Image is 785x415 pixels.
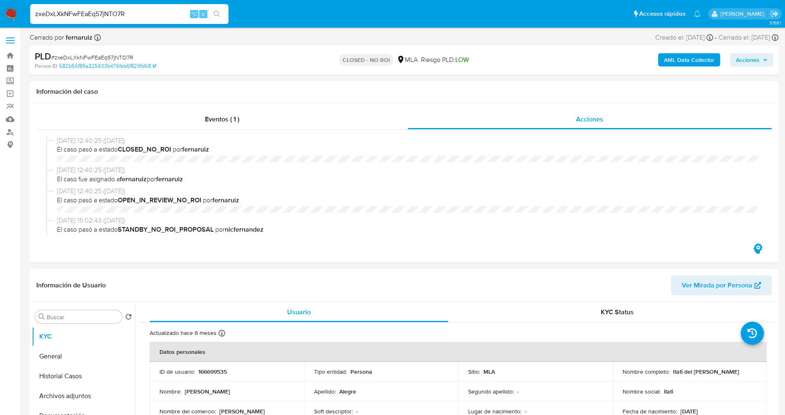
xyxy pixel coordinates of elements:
[120,174,147,184] b: fernaruiz
[525,408,526,415] p: -
[47,313,119,321] input: Buscar
[159,368,195,375] p: ID de usuario :
[655,33,713,42] div: Creado el: [DATE]
[770,9,779,18] a: Salir
[156,174,183,184] b: fernaruiz
[623,368,670,375] p: Nombre completo :
[468,408,521,415] p: Lugar de nacimiento :
[339,54,393,66] p: CLOSED - NO ROI
[57,166,759,175] span: [DATE] 12:40:25 ([DATE])
[314,388,336,395] p: Apellido :
[32,366,135,386] button: Historial Casos
[202,10,205,18] span: s
[623,408,677,415] p: Fecha de nacimiento :
[205,114,239,124] span: Eventos ( 1 )
[639,9,685,18] span: Accesos rápidos
[125,313,132,323] button: Volver al orden por defecto
[150,329,216,337] p: Actualizado hace 6 meses
[32,386,135,406] button: Archivos adjuntos
[35,62,57,70] b: Person ID
[517,388,519,395] p: -
[397,55,418,64] div: MLA
[185,388,230,395] p: [PERSON_NAME]
[421,55,469,64] span: Riesgo PLD:
[671,275,772,295] button: Ver Mirada por Persona
[694,10,701,17] a: Notificaciones
[59,62,156,70] a: 582b56f89a325603b476fab6f829fd68
[314,408,353,415] p: Soft descriptor :
[30,33,93,42] span: Cerrado por
[664,53,714,66] b: AML Data Collector
[118,225,214,234] b: STANDBY_NO_ROI_PROPOSAL
[468,388,514,395] p: Segundo apellido :
[658,53,720,66] button: AML Data Collector
[721,10,767,18] p: jessica.fukman@mercadolibre.com
[38,313,45,320] button: Buscar
[57,145,759,154] span: El caso pasó a estado por
[198,368,227,375] p: 166699535
[57,196,759,205] span: El caso pasó a estado por
[483,368,495,375] p: MLA
[730,53,773,66] button: Acciones
[673,368,739,375] p: Itati del [PERSON_NAME]
[57,225,759,234] span: El caso pasó a estado por
[208,8,225,20] button: search-icon
[191,10,197,18] span: ⌥
[356,408,358,415] p: -
[57,136,759,145] span: [DATE] 12:40:25 ([DATE])
[36,88,772,96] h1: Información del caso
[455,55,469,64] span: LOW
[57,175,759,184] span: El caso fue asignado a por
[51,53,133,62] span: # zxeDxLXkNFwFEaEq57jNTO7R
[150,342,767,362] th: Datos personales
[212,195,239,205] b: fernaruiz
[468,368,480,375] p: Sitio :
[118,145,171,154] b: CLOSED_NO_ROI
[350,368,372,375] p: Persona
[219,408,265,415] p: [PERSON_NAME]
[664,388,673,395] p: itati
[287,307,311,317] span: Usuario
[682,275,752,295] span: Ver Mirada por Persona
[159,388,181,395] p: Nombre :
[718,33,778,42] div: Cerrado el: [DATE]
[32,346,135,366] button: General
[339,388,356,395] p: Alegre
[225,225,264,234] b: nicfernandez
[601,307,634,317] span: KYC Status
[314,368,347,375] p: Tipo entidad :
[576,114,603,124] span: Acciones
[36,281,106,289] h1: Información de Usuario
[32,327,135,346] button: KYC
[182,145,209,154] b: fernaruiz
[736,53,759,66] span: Acciones
[159,408,216,415] p: Nombre del comercio :
[35,50,51,63] b: PLD
[57,216,759,225] span: [DATE] 15:02:43 ([DATE])
[30,9,228,19] input: Buscar usuario o caso...
[715,33,717,42] span: -
[57,187,759,196] span: [DATE] 12:40:25 ([DATE])
[623,388,661,395] p: Nombre social :
[680,408,698,415] p: [DATE]
[64,33,93,42] b: fernaruiz
[118,195,201,205] b: OPEN_IN_REVIEW_NO_ROI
